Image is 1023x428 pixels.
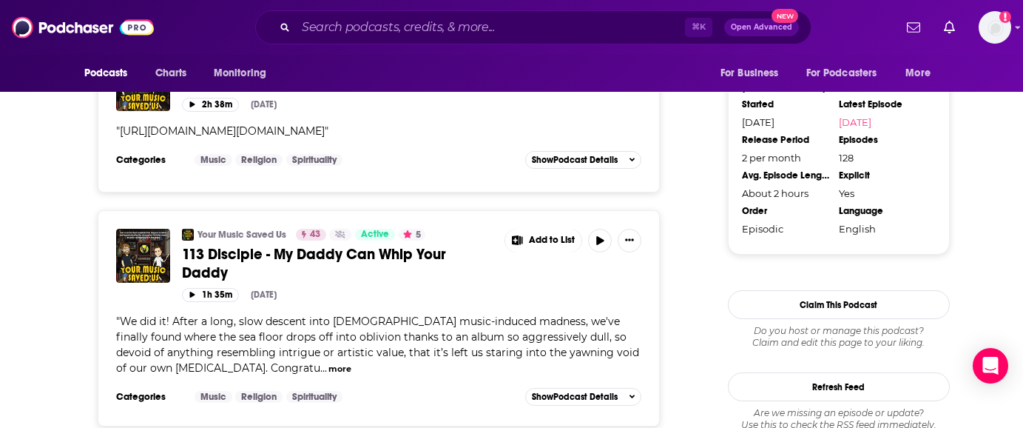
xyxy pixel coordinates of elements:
[895,59,949,87] button: open menu
[251,290,277,300] div: [DATE]
[720,63,779,84] span: For Business
[979,11,1011,44] img: User Profile
[197,229,286,241] a: Your Music Saved Us
[973,348,1008,384] div: Open Intercom Messenger
[328,363,351,375] button: more
[742,152,829,164] div: 2 per month
[742,116,829,128] div: [DATE]
[839,152,926,164] div: 128
[195,391,232,403] a: Music
[742,223,829,235] div: Episodic
[182,98,239,112] button: 2h 38m
[116,154,183,166] h3: Categories
[255,10,811,44] div: Search podcasts, credits, & more...
[116,315,639,375] span: "
[195,154,232,166] a: Music
[797,59,899,87] button: open menu
[728,290,950,319] button: Claim This Podcast
[286,154,342,166] a: Spirituality
[116,229,170,283] img: 113 Disciple - My Daddy Can Whip Your Daddy
[182,245,494,282] a: 113 Disciple - My Daddy Can Whip Your Daddy
[296,229,326,241] a: 43
[235,391,283,403] a: Religion
[999,11,1011,23] svg: Add a profile image
[839,98,926,110] div: Latest Episode
[116,391,183,403] h3: Categories
[320,361,327,375] span: ...
[839,116,926,128] a: [DATE]
[296,16,685,39] input: Search podcasts, credits, & more...
[203,59,286,87] button: open menu
[361,227,389,242] span: Active
[742,170,829,181] div: Avg. Episode Length
[742,205,829,217] div: Order
[901,15,926,40] a: Show notifications dropdown
[728,325,950,349] div: Claim and edit this page to your liking.
[529,235,575,246] span: Add to List
[710,59,797,87] button: open menu
[505,229,582,253] button: Show More Button
[742,134,829,146] div: Release Period
[146,59,196,87] a: Charts
[116,315,639,375] span: We did it! After a long, slow descent into [DEMOGRAPHIC_DATA] music-induced madness, we've finall...
[731,24,792,31] span: Open Advanced
[839,223,926,235] div: English
[938,15,961,40] a: Show notifications dropdown
[979,11,1011,44] span: Logged in as lori.heiselman
[182,245,446,282] span: 113 Disciple - My Daddy Can Whip Your Daddy
[214,63,266,84] span: Monitoring
[399,229,425,241] button: 5
[618,229,641,253] button: Show More Button
[905,63,931,84] span: More
[286,391,342,403] a: Spirituality
[772,9,798,23] span: New
[979,11,1011,44] button: Show profile menu
[310,227,320,242] span: 43
[12,13,154,41] img: Podchaser - Follow, Share and Rate Podcasts
[839,187,926,199] div: Yes
[728,325,950,337] span: Do you host or manage this podcast?
[235,154,283,166] a: Religion
[532,392,618,402] span: Show Podcast Details
[742,98,829,110] div: Started
[839,134,926,146] div: Episodes
[839,170,926,181] div: Explicit
[728,372,950,401] button: Refresh Feed
[155,63,187,84] span: Charts
[84,63,128,84] span: Podcasts
[355,229,395,241] a: Active
[839,205,926,217] div: Language
[532,155,618,165] span: Show Podcast Details
[724,19,799,36] button: Open AdvancedNew
[116,124,328,138] span: " "
[525,151,642,169] button: ShowPodcast Details
[251,99,277,110] div: [DATE]
[742,187,829,199] div: About 2 hours
[525,388,642,406] button: ShowPodcast Details
[74,59,147,87] button: open menu
[806,63,877,84] span: For Podcasters
[182,229,194,241] img: Your Music Saved Us
[120,124,325,138] span: [URL][DOMAIN_NAME][DOMAIN_NAME]
[182,288,239,302] button: 1h 35m
[685,18,712,37] span: ⌘ K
